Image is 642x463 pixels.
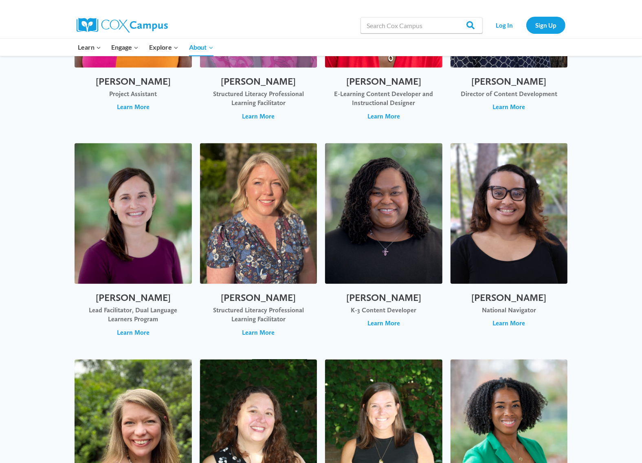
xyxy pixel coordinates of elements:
[492,103,525,112] span: Learn More
[83,306,184,324] div: Lead Facilitator, Dual Language Learners Program
[83,76,184,88] h2: [PERSON_NAME]
[83,292,184,304] h2: [PERSON_NAME]
[526,17,565,33] a: Sign Up
[361,17,483,33] input: Search Cox Campus
[459,90,560,99] div: Director of Content Development
[73,39,218,56] nav: Primary Navigation
[208,306,309,324] div: Structured Literacy Professional Learning Facilitator
[184,39,219,56] button: Child menu of About
[459,76,560,88] h2: [PERSON_NAME]
[459,306,560,315] div: National Navigator
[242,328,275,337] span: Learn More
[333,306,434,315] div: K-3 Content Developer
[367,319,400,328] span: Learn More
[459,292,560,304] h2: [PERSON_NAME]
[208,76,309,88] h2: [PERSON_NAME]
[106,39,144,56] button: Child menu of Engage
[208,90,309,108] div: Structured Literacy Professional Learning Facilitator
[117,328,150,337] span: Learn More
[200,143,317,345] button: [PERSON_NAME] Structured Literacy Professional Learning Facilitator Learn More
[451,143,568,345] button: [PERSON_NAME] National Navigator Learn More
[333,292,434,304] h2: [PERSON_NAME]
[492,319,525,328] span: Learn More
[333,90,434,108] div: E-Learning Content Developer and Instructional Designer
[487,17,565,33] nav: Secondary Navigation
[144,39,184,56] button: Child menu of Explore
[367,112,400,121] span: Learn More
[325,143,442,345] button: [PERSON_NAME] K-3 Content Developer Learn More
[487,17,522,33] a: Log In
[83,90,184,99] div: Project Assistant
[75,143,192,345] button: [PERSON_NAME] Lead Facilitator, Dual Language Learners Program Learn More
[333,76,434,88] h2: [PERSON_NAME]
[208,292,309,304] h2: [PERSON_NAME]
[242,112,275,121] span: Learn More
[77,18,168,33] img: Cox Campus
[73,39,106,56] button: Child menu of Learn
[117,103,150,112] span: Learn More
